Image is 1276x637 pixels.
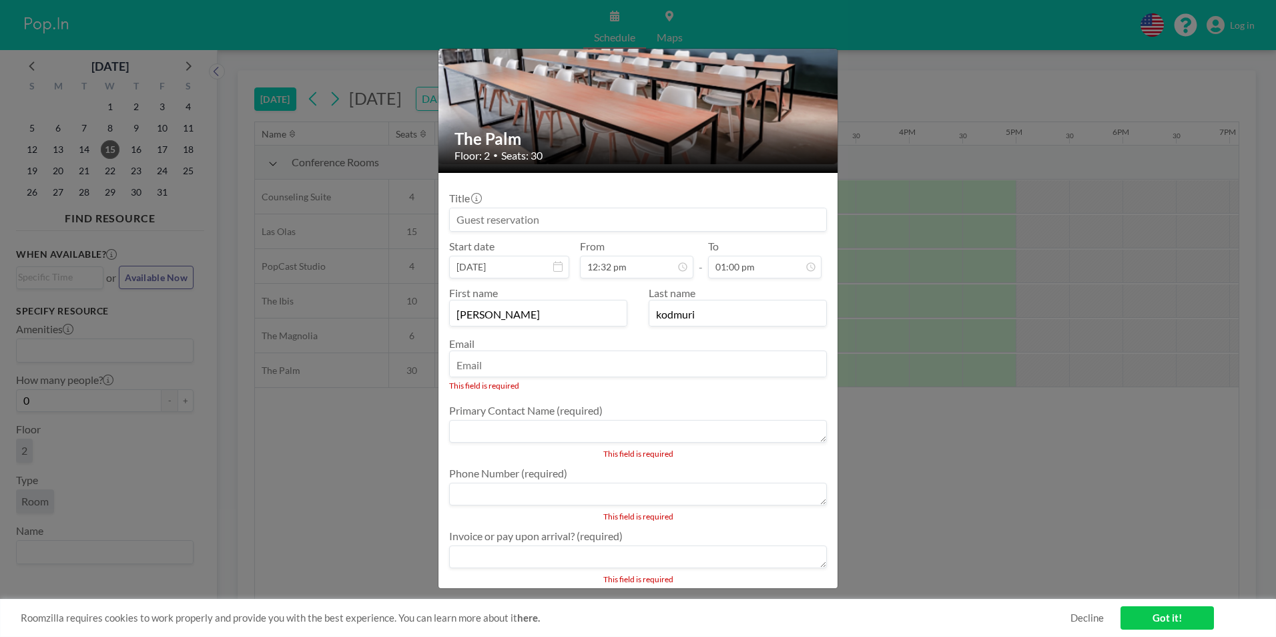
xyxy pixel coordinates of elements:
a: here. [517,612,540,624]
span: Floor: 2 [454,149,490,162]
label: Last name [649,286,695,299]
div: This field is required [603,449,673,459]
label: Primary Contact Name (required) [449,404,603,417]
span: Seats: 30 [501,149,543,162]
label: Invoice or pay upon arrival? (required) [449,529,623,543]
input: First name [450,303,627,326]
div: This field is required [449,381,827,391]
label: Phone Number (required) [449,467,567,480]
label: Title [449,192,481,205]
label: Start date [449,240,495,253]
span: Roomzilla requires cookies to work properly and provide you with the best experience. You can lea... [21,612,1070,624]
span: - [699,244,703,274]
label: To [708,240,719,253]
div: This field is required [603,511,673,521]
input: Last name [649,303,826,326]
input: Guest reservation [450,208,826,231]
label: First name [449,286,498,299]
label: Email [449,337,474,350]
div: This field is required [603,574,673,584]
a: Got it! [1121,606,1214,630]
input: Email [450,354,826,377]
a: Decline [1070,612,1104,624]
span: • [493,150,498,160]
h2: The Palm [454,129,823,149]
label: From [580,240,605,253]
